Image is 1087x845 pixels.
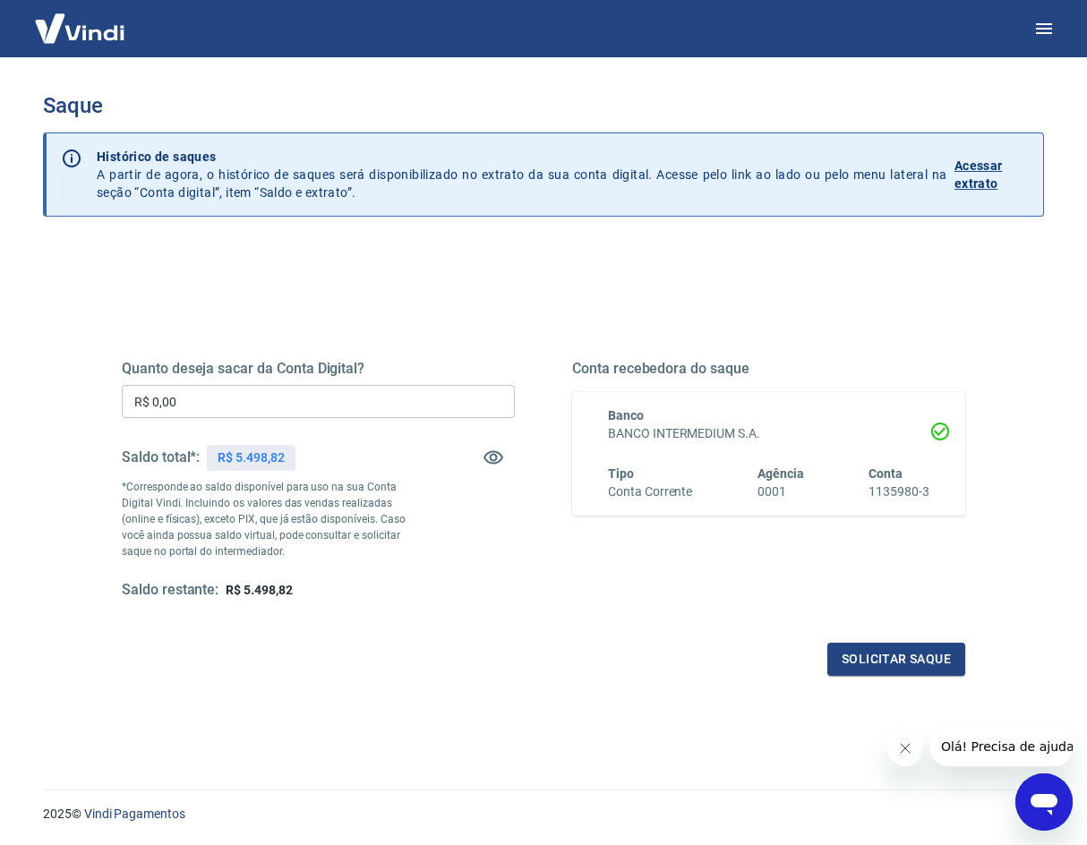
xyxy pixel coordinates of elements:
a: Vindi Pagamentos [84,807,185,821]
span: Conta [869,466,903,481]
h5: Conta recebedora do saque [572,360,965,378]
h5: Saldo total*: [122,448,200,466]
iframe: Fechar mensagem [887,730,923,766]
img: Vindi [21,1,138,55]
p: Acessar extrato [954,157,1029,192]
span: Tipo [608,466,634,481]
p: *Corresponde ao saldo disponível para uso na sua Conta Digital Vindi. Incluindo os valores das ve... [122,479,416,559]
span: Banco [608,408,644,422]
h6: 1135980-3 [869,482,929,501]
p: R$ 5.498,82 [218,448,284,467]
iframe: Botão para abrir a janela de mensagens [1015,773,1073,831]
p: A partir de agora, o histórico de saques será disponibilizado no extrato da sua conta digital. Ac... [97,148,947,201]
span: Olá! Precisa de ajuda? [11,13,150,27]
h3: Saque [43,93,1044,118]
span: R$ 5.498,82 [226,583,292,597]
span: Agência [757,466,804,481]
h6: BANCO INTERMEDIUM S.A. [608,424,929,443]
h6: Conta Corrente [608,482,692,501]
h6: 0001 [757,482,804,501]
a: Acessar extrato [954,148,1029,201]
p: Histórico de saques [97,148,947,166]
iframe: Mensagem da empresa [930,727,1073,766]
h5: Quanto deseja sacar da Conta Digital? [122,360,515,378]
p: 2025 © [43,805,1044,824]
button: Solicitar saque [827,643,965,676]
h5: Saldo restante: [122,581,218,600]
